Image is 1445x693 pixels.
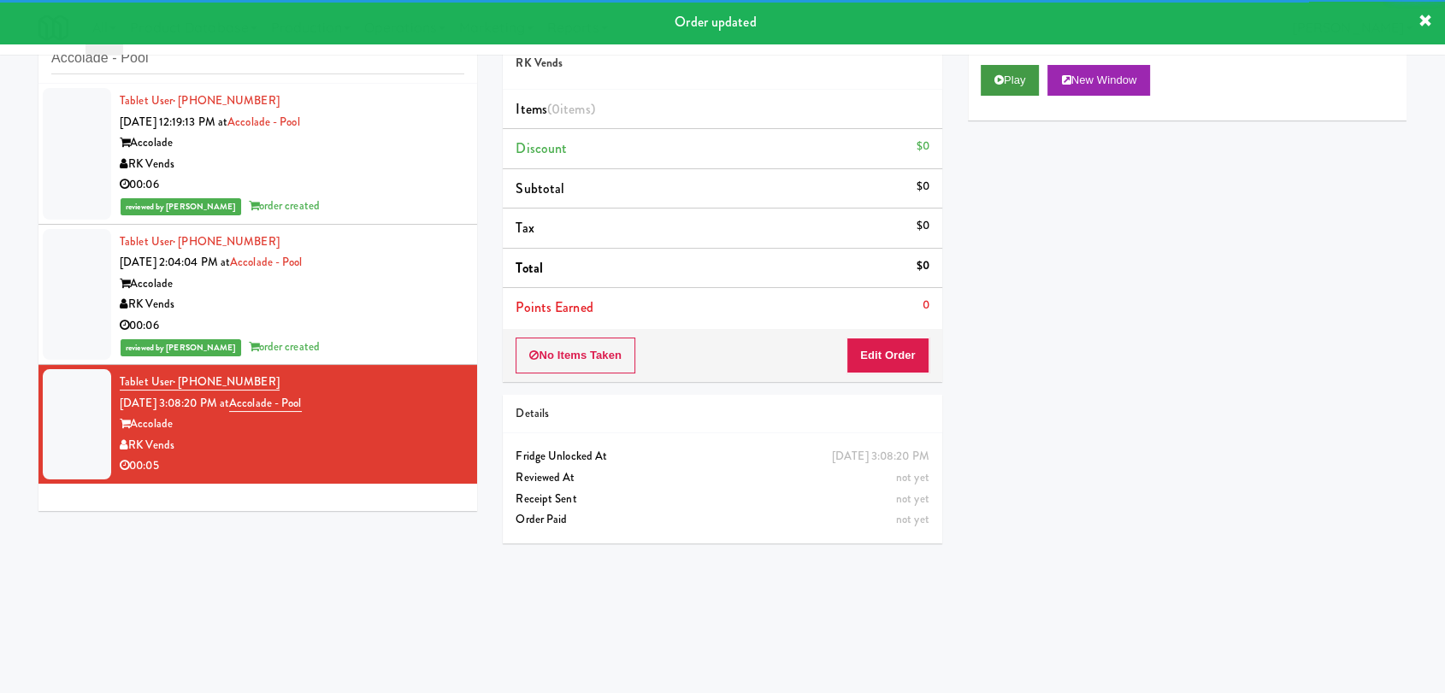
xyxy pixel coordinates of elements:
[120,455,464,477] div: 00:05
[120,92,280,109] a: Tablet User· [PHONE_NUMBER]
[516,467,929,489] div: Reviewed At
[516,489,929,510] div: Receipt Sent
[896,490,929,507] span: not yet
[227,114,300,130] a: Accolade - Pool
[516,258,543,278] span: Total
[516,138,567,158] span: Discount
[229,395,302,412] a: Accolade - Pool
[38,365,477,484] li: Tablet User· [PHONE_NUMBER][DATE] 3:08:20 PM atAccolade - PoolAccoladeRK Vends00:05
[173,92,280,109] span: · [PHONE_NUMBER]
[120,435,464,456] div: RK Vends
[516,446,929,467] div: Fridge Unlocked At
[832,446,929,467] div: [DATE] 3:08:20 PM
[916,136,929,157] div: $0
[120,294,464,315] div: RK Vends
[516,509,929,531] div: Order Paid
[516,179,564,198] span: Subtotal
[1047,65,1150,96] button: New Window
[896,511,929,527] span: not yet
[38,225,477,366] li: Tablet User· [PHONE_NUMBER][DATE] 2:04:04 PM atAccolade - PoolAccoladeRK Vends00:06reviewed by [P...
[916,176,929,197] div: $0
[516,297,593,317] span: Points Earned
[120,114,227,130] span: [DATE] 12:19:13 PM at
[923,295,929,316] div: 0
[120,154,464,175] div: RK Vends
[120,414,464,435] div: Accolade
[120,273,464,295] div: Accolade
[51,43,464,74] input: Search vision orders
[560,99,591,119] ng-pluralize: items
[120,254,230,270] span: [DATE] 2:04:04 PM at
[120,373,280,391] a: Tablet User· [PHONE_NUMBER]
[516,338,635,373] button: No Items Taken
[916,215,929,237] div: $0
[516,99,594,119] span: Items
[230,254,303,270] a: Accolade - Pool
[120,132,464,154] div: Accolade
[547,99,595,119] span: (0 )
[916,255,929,277] div: $0
[516,57,929,70] h5: RK Vends
[38,84,477,225] li: Tablet User· [PHONE_NUMBER][DATE] 12:19:13 PM atAccolade - PoolAccoladeRK Vends00:06reviewed by [...
[516,218,534,238] span: Tax
[120,174,464,196] div: 00:06
[249,197,320,214] span: order created
[173,233,280,250] span: · [PHONE_NUMBER]
[173,373,280,390] span: · [PHONE_NUMBER]
[896,469,929,485] span: not yet
[120,233,280,250] a: Tablet User· [PHONE_NUMBER]
[516,403,929,425] div: Details
[846,338,929,373] button: Edit Order
[120,395,229,411] span: [DATE] 3:08:20 PM at
[121,339,241,356] span: reviewed by [PERSON_NAME]
[120,315,464,337] div: 00:06
[121,198,241,215] span: reviewed by [PERSON_NAME]
[981,65,1040,96] button: Play
[675,12,756,32] span: Order updated
[249,338,320,355] span: order created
